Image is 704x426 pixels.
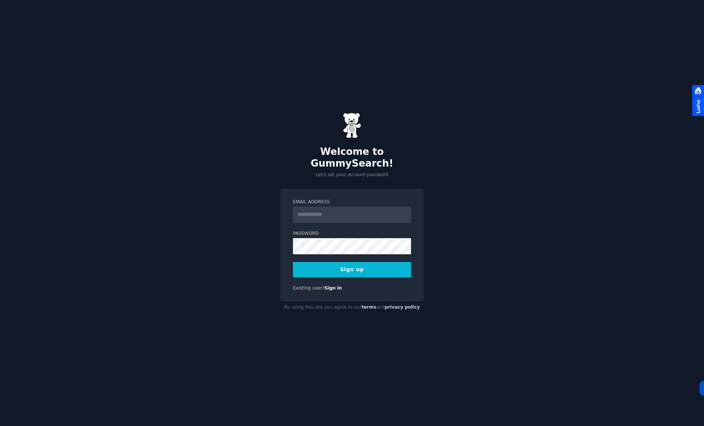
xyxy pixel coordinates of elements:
[280,146,424,169] h2: Welcome to GummySearch!
[293,230,411,237] label: Password
[293,199,411,205] label: Email Address
[293,262,411,277] button: Sign up
[362,305,376,310] a: terms
[385,305,420,310] a: privacy policy
[280,172,424,178] p: Let's set your account password
[280,302,424,313] div: By using this site you agree to our and
[324,285,342,291] a: Sign in
[293,285,324,291] span: Existing user?
[343,113,361,138] img: Gummy Bear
